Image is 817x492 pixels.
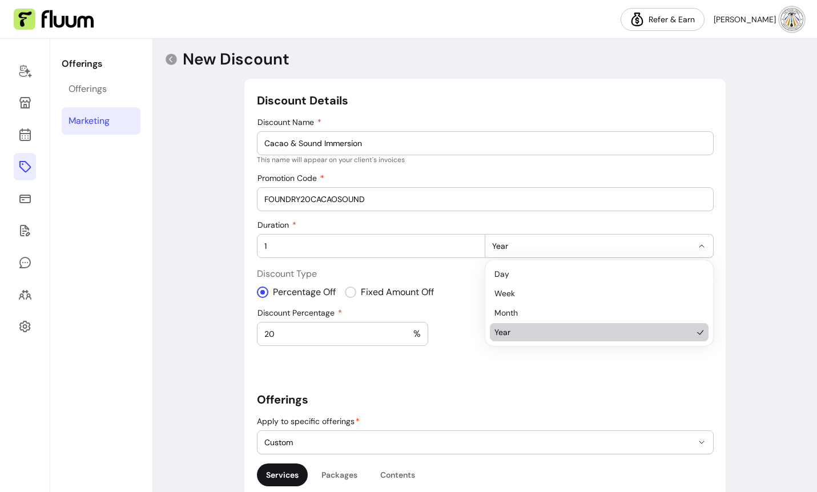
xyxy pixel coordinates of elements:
[257,416,364,427] label: Apply to specific offerings
[494,326,693,338] span: Year
[264,240,478,252] input: Duration
[494,288,693,299] span: Week
[714,14,776,25] span: [PERSON_NAME]
[257,173,319,183] span: Promotion Code
[14,153,36,180] a: Offerings
[183,49,289,70] p: New Discount
[264,322,421,345] div: %
[264,437,693,448] span: Custom
[621,8,705,31] a: Refer & Earn
[371,463,424,486] div: Contents
[14,121,36,148] a: Calendar
[492,240,693,252] span: Year
[62,75,140,103] a: Offerings
[14,185,36,212] a: Sales
[14,281,36,308] a: Clients
[69,114,110,128] div: Marketing
[264,138,706,149] input: Discount Name
[69,82,107,96] div: Offerings
[14,217,36,244] a: Forms
[14,313,36,340] a: Settings
[257,92,714,108] h5: Discount Details
[780,8,803,31] img: avatar
[14,89,36,116] a: Storefront
[257,463,308,486] div: Services
[264,193,706,205] input: Promotion Code
[62,107,140,135] a: Marketing
[257,267,714,299] div: Discount Type
[257,392,714,408] h5: Offerings
[14,57,36,84] a: Home
[494,307,693,318] span: Month
[257,220,291,230] span: Duration
[257,117,316,127] span: Discount Name
[257,155,714,164] p: This name will appear on your client's invoices
[62,57,140,71] p: Offerings
[14,9,94,30] img: Fluum Logo
[494,268,693,280] span: Day
[14,249,36,276] a: My Messages
[312,463,367,486] div: Packages
[257,267,714,281] span: Discount Type
[264,328,413,340] input: Discount Percentage
[257,308,337,318] span: Discount Percentage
